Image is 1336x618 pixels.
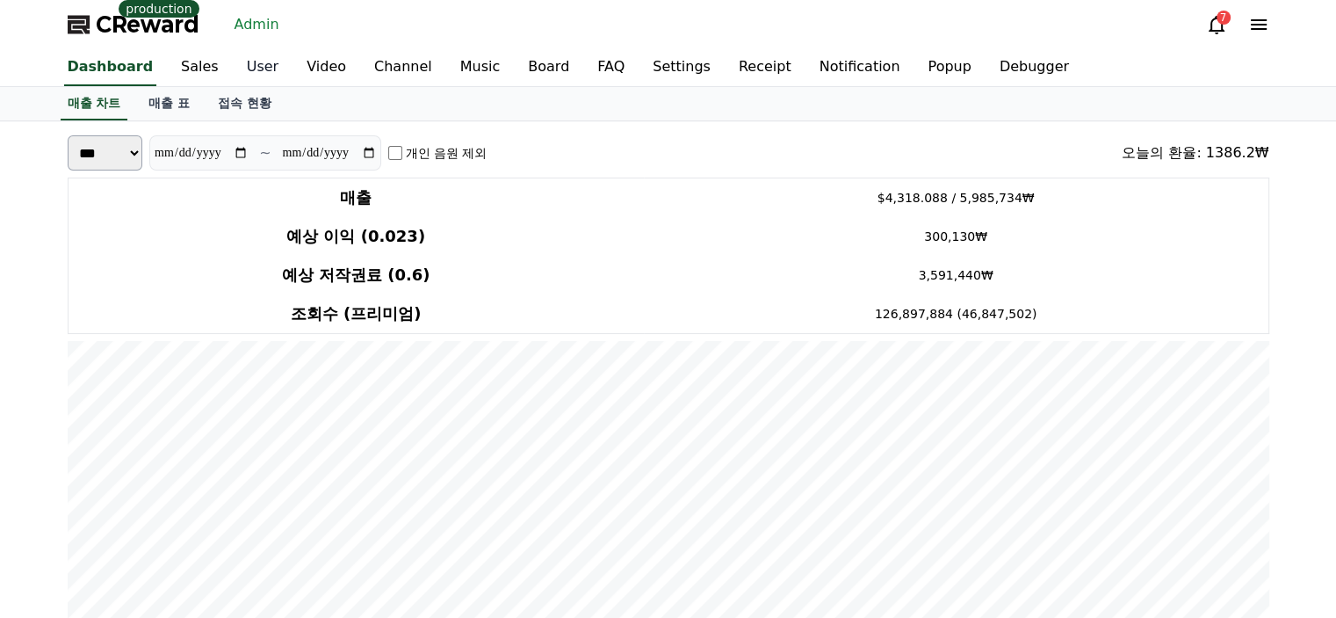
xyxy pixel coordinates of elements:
span: CReward [96,11,199,39]
h4: 조회수 (프리미엄) [76,302,637,326]
td: 300,130₩ [644,217,1268,256]
span: Messages [146,520,198,534]
a: Channel [360,49,446,86]
a: Receipt [725,49,805,86]
h4: 예상 저작권료 (0.6) [76,263,637,287]
a: Dashboard [64,49,157,86]
a: Messages [116,493,227,537]
a: Music [446,49,515,86]
a: Board [514,49,583,86]
a: Video [292,49,360,86]
a: FAQ [583,49,639,86]
a: User [233,49,292,86]
a: Settings [227,493,337,537]
a: Settings [639,49,725,86]
td: $4,318.088 / 5,985,734₩ [644,178,1268,218]
a: Popup [914,49,985,86]
h4: 예상 이익 (0.023) [76,224,637,249]
a: 7 [1206,14,1227,35]
a: Home [5,493,116,537]
a: Debugger [986,49,1083,86]
a: Sales [167,49,233,86]
a: CReward [68,11,199,39]
a: Notification [805,49,914,86]
span: Settings [260,520,303,534]
a: 접속 현황 [204,87,285,120]
td: 126,897,884 (46,847,502) [644,294,1268,334]
a: 매출 표 [134,87,204,120]
span: Home [45,520,76,534]
a: Admin [227,11,286,39]
a: 매출 차트 [61,87,128,120]
div: 7 [1217,11,1231,25]
div: 오늘의 환율: 1386.2₩ [1122,142,1268,164]
h4: 매출 [76,185,637,210]
p: ~ [259,142,271,164]
label: 개인 음원 제외 [406,144,487,162]
td: 3,591,440₩ [644,256,1268,294]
